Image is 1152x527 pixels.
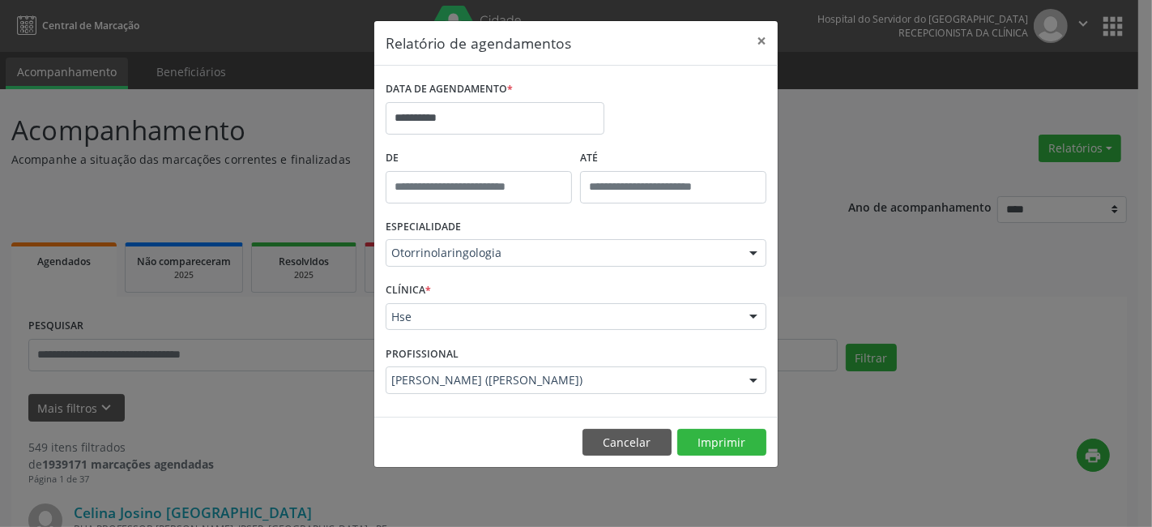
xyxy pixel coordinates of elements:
button: Close [745,21,778,61]
label: ESPECIALIDADE [386,215,461,240]
label: CLÍNICA [386,278,431,303]
button: Cancelar [582,429,672,456]
label: DATA DE AGENDAMENTO [386,77,513,102]
label: ATÉ [580,146,766,171]
button: Imprimir [677,429,766,456]
label: De [386,146,572,171]
label: PROFISSIONAL [386,341,459,366]
span: Otorrinolaringologia [391,245,733,261]
h5: Relatório de agendamentos [386,32,571,54]
span: [PERSON_NAME] ([PERSON_NAME]) [391,372,733,388]
span: Hse [391,309,733,325]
